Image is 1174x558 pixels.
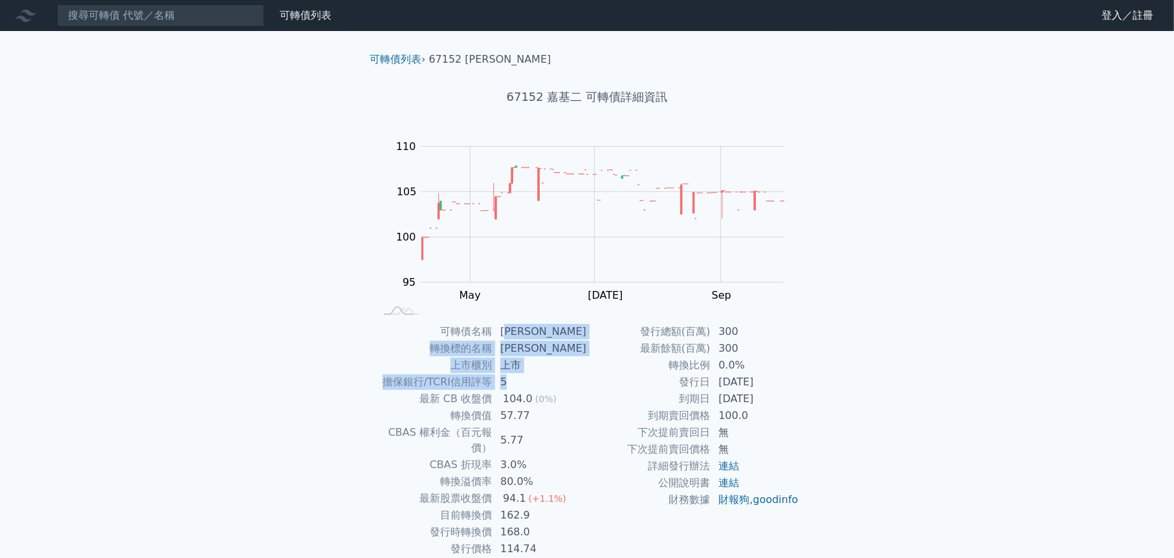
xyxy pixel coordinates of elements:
[529,493,566,504] span: (+1.1%)
[375,424,493,456] td: CBAS 權利金（百元報價）
[375,490,493,507] td: 最新股票收盤價
[587,340,711,357] td: 最新餘額(百萬)
[587,475,711,491] td: 公開說明書
[718,460,739,472] a: 連結
[375,507,493,524] td: 目前轉換價
[535,394,557,404] span: (0%)
[587,391,711,407] td: 到期日
[493,524,587,541] td: 168.0
[718,493,749,506] a: 財報狗
[493,323,587,340] td: [PERSON_NAME]
[500,391,535,407] div: 104.0
[280,9,331,21] a: 可轉債列表
[1109,496,1174,558] iframe: Chat Widget
[375,456,493,473] td: CBAS 折現率
[493,507,587,524] td: 162.9
[500,491,529,506] div: 94.1
[587,491,711,508] td: 財務數據
[711,441,799,458] td: 無
[587,323,711,340] td: 發行總額(百萬)
[587,458,711,475] td: 詳細發行辦法
[588,289,623,301] tspan: [DATE]
[711,374,799,391] td: [DATE]
[375,473,493,490] td: 轉換溢價率
[493,473,587,490] td: 80.0%
[359,88,815,106] h1: 67152 嘉基二 可轉債詳細資訊
[587,441,711,458] td: 下次提前賣回價格
[493,340,587,357] td: [PERSON_NAME]
[375,541,493,557] td: 發行價格
[711,424,799,441] td: 無
[753,493,798,506] a: goodinfo
[375,357,493,374] td: 上市櫃別
[1109,496,1174,558] div: 聊天小工具
[460,289,481,301] tspan: May
[390,140,804,301] g: Chart
[375,391,493,407] td: 最新 CB 收盤價
[429,52,551,67] li: 67152 [PERSON_NAME]
[375,524,493,541] td: 發行時轉換價
[711,391,799,407] td: [DATE]
[493,407,587,424] td: 57.77
[493,424,587,456] td: 5.77
[718,477,739,489] a: 連結
[493,374,587,391] td: 5
[711,357,799,374] td: 0.0%
[1091,5,1164,26] a: 登入／註冊
[712,289,731,301] tspan: Sep
[57,5,264,27] input: 搜尋可轉債 代號／名稱
[587,374,711,391] td: 發行日
[397,186,417,198] tspan: 105
[375,340,493,357] td: 轉換標的名稱
[396,231,416,243] tspan: 100
[403,276,415,288] tspan: 95
[396,140,416,153] tspan: 110
[711,340,799,357] td: 300
[375,374,493,391] td: 擔保銀行/TCRI信用評等
[711,491,799,508] td: ,
[493,357,587,374] td: 上市
[711,407,799,424] td: 100.0
[587,357,711,374] td: 轉換比例
[375,323,493,340] td: 可轉債名稱
[421,166,784,260] g: Series
[370,53,421,65] a: 可轉債列表
[587,407,711,424] td: 到期賣回價格
[493,456,587,473] td: 3.0%
[711,323,799,340] td: 300
[493,541,587,557] td: 114.74
[370,52,425,67] li: ›
[375,407,493,424] td: 轉換價值
[587,424,711,441] td: 下次提前賣回日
